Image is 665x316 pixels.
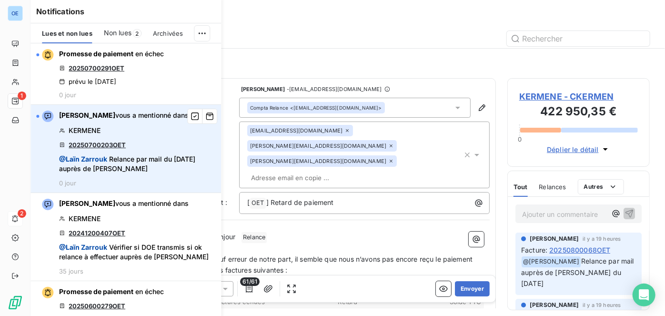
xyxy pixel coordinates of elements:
[135,287,164,296] span: en échec
[132,29,141,38] span: 2
[519,103,638,122] h3: 422 950,35 €
[59,154,215,173] span: Relance par mail du [DATE] auprès de [PERSON_NAME]
[42,30,92,37] span: Lues et non lues
[583,302,621,308] span: il y a 19 heures
[519,90,638,103] span: KERMENE - CKERMEN
[250,158,386,164] span: [PERSON_NAME][EMAIL_ADDRESS][DOMAIN_NAME]
[544,144,613,155] button: Déplier le détail
[59,243,215,262] span: Vérifier si DOE transmis si ok relance à effectuer auprès de [PERSON_NAME]
[212,255,474,274] span: Sauf erreur de notre part, il semble que nous n’avons pas encore reçu le paiement des factures su...
[247,171,357,185] input: Adresse email en copie ...
[583,236,621,242] span: il y a 19 heures
[250,198,265,209] span: OET
[30,105,221,193] button: [PERSON_NAME]vous a mentionné dansKERMENE20250700203OET @Laïn Zarrouk Relance par mail du [DATE] ...
[59,267,83,275] span: 35 jours
[633,284,655,306] div: Open Intercom Messenger
[521,245,547,255] span: Facture :
[206,84,239,94] span: De :
[104,28,131,38] span: Non lues
[507,31,650,46] input: Rechercher
[530,301,579,309] span: [PERSON_NAME]
[518,135,522,143] span: 0
[547,144,599,154] span: Déplier le détail
[522,256,581,267] span: @ [PERSON_NAME]
[241,86,285,92] span: [PERSON_NAME]
[250,143,386,149] span: [PERSON_NAME][EMAIL_ADDRESS][DOMAIN_NAME]
[59,50,133,58] span: Promesse de paiement
[69,302,125,310] a: 20250600279OET
[59,199,189,208] span: vous a mentionné dans
[59,111,189,120] span: vous a mentionné dans
[69,141,126,149] a: 20250700203OET
[59,179,76,187] span: 0 jour
[250,104,382,111] div: <[EMAIL_ADDRESS][DOMAIN_NAME]>
[59,91,76,99] span: 0 jour
[266,198,334,206] span: ] Retard de paiement
[521,257,636,287] span: Relance par mail auprès de [PERSON_NAME] du [DATE]
[250,104,288,111] span: Compta Relance
[206,150,239,160] label: Cc :
[240,277,260,286] span: 61/61
[30,193,221,281] button: [PERSON_NAME]vous a mentionné dansKERMENE20241200407OET @Laïn Zarrouk Vérifier si DOE transmis si...
[59,287,133,296] span: Promesse de paiement
[69,229,125,237] a: 20241200407OET
[539,183,566,191] span: Relances
[59,78,116,85] div: prévu le [DATE]
[287,86,382,92] span: - [EMAIL_ADDRESS][DOMAIN_NAME]
[135,50,164,58] span: en échec
[30,43,221,105] button: Promesse de paiement en échec20250700291OETprévu le [DATE]0 jour
[530,234,579,243] span: [PERSON_NAME]
[59,199,115,207] span: [PERSON_NAME]
[36,6,215,17] h6: Notifications
[247,198,250,206] span: [
[455,281,490,296] button: Envoyer
[69,214,101,224] span: KERMENE
[59,111,115,119] span: [PERSON_NAME]
[59,155,107,163] span: @ Laïn Zarrouk
[18,209,26,218] span: 2
[549,245,610,255] span: 20250800068OET
[8,6,23,21] div: OE
[212,233,235,241] span: Bonjour
[206,103,239,112] label: À :
[514,183,528,191] span: Tout
[69,64,124,72] a: 20250700291OET
[578,179,624,194] button: Autres
[242,232,267,243] span: Relance
[153,30,183,37] span: Archivées
[250,128,343,133] span: [EMAIL_ADDRESS][DOMAIN_NAME]
[18,92,26,100] span: 1
[69,126,101,135] span: KERMENE
[8,295,23,310] img: Logo LeanPay
[59,243,107,251] span: @ Laïn Zarrouk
